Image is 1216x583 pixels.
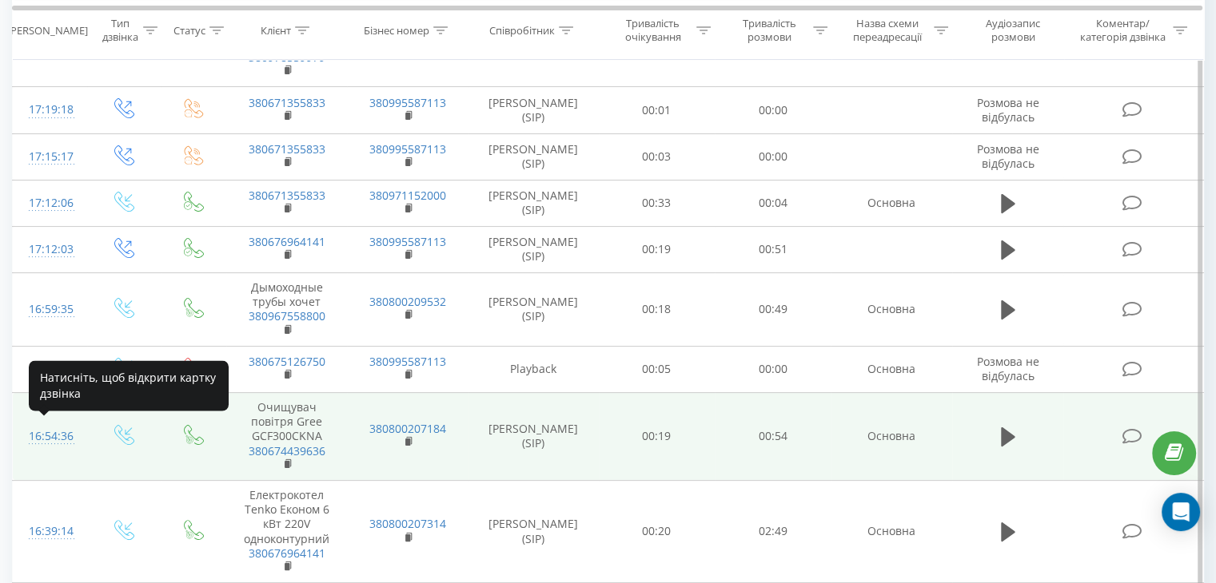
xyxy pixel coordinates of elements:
a: 380995587113 [369,95,446,110]
a: 380671355833 [249,141,325,157]
a: 380800209532 [369,294,446,309]
div: Тип дзвінка [101,17,138,44]
a: 380671355833 [249,188,325,203]
td: 00:00 [715,87,831,133]
td: 00:04 [715,180,831,226]
td: [PERSON_NAME] (SIP) [468,226,599,272]
a: 380671355833 [249,95,325,110]
td: 00:54 [715,393,831,481]
td: 00:33 [599,180,715,226]
span: Розмова не відбулась [977,141,1039,171]
td: 00:01 [599,87,715,133]
div: Коментар/категорія дзвінка [1075,17,1169,44]
td: Основна [831,346,951,392]
td: 00:03 [599,133,715,180]
a: 380971152000 [369,188,446,203]
td: 00:18 [599,273,715,347]
a: 380995587113 [369,354,446,369]
td: [PERSON_NAME] (SIP) [468,87,599,133]
td: 02:49 [715,480,831,582]
span: Розмова не відбулась [977,354,1039,383]
a: 380676964141 [249,234,325,249]
div: Клієнт [261,23,291,37]
td: Основна [831,393,951,481]
td: Дымоходные трубы хочет [226,273,347,347]
div: [PERSON_NAME] [7,23,88,37]
div: Статус [173,23,205,37]
div: 17:15:17 [29,141,71,173]
div: 17:19:18 [29,94,71,125]
a: 380995587113 [369,234,446,249]
td: Основна [831,480,951,582]
td: 00:19 [599,393,715,481]
a: 380995587113 [369,141,446,157]
td: 00:19 [599,226,715,272]
span: Розмова не відбулась [977,95,1039,125]
td: Електрокотел Tenko Економ 6 кВт 220V одноконтурний [226,480,347,582]
td: [PERSON_NAME] (SIP) [468,133,599,180]
td: 00:51 [715,226,831,272]
td: Основна [831,273,951,347]
div: Тривалість очікування [613,17,693,44]
div: Натисніть, щоб відкрити картку дзвінка [29,360,229,410]
a: 380676964141 [249,545,325,561]
div: Open Intercom Messenger [1162,493,1200,531]
div: Бізнес номер [364,23,429,37]
td: Playback [468,346,599,392]
a: 380800207314 [369,516,446,531]
div: 16:39:14 [29,516,71,547]
td: [PERSON_NAME] (SIP) [468,273,599,347]
a: 380978559979 [249,50,325,65]
td: 00:00 [715,133,831,180]
div: 16:54:36 [29,421,71,452]
td: [PERSON_NAME] (SIP) [468,180,599,226]
div: 17:12:06 [29,188,71,219]
div: 16:54:46 [29,354,71,385]
td: 00:05 [599,346,715,392]
a: 380967558800 [249,308,325,323]
td: 00:00 [715,346,831,392]
div: Тривалість розмови [729,17,809,44]
div: Аудіозапис розмови [967,17,1060,44]
td: 00:49 [715,273,831,347]
td: Очищувач повітря Gree GCF300CKNA [226,393,347,481]
a: 380675126750 [249,354,325,369]
div: Співробітник [489,23,555,37]
td: [PERSON_NAME] (SIP) [468,480,599,582]
div: Назва схеми переадресації [846,17,930,44]
td: [PERSON_NAME] (SIP) [468,393,599,481]
a: 380674439636 [249,443,325,458]
a: 380800207184 [369,421,446,436]
div: 17:12:03 [29,234,71,265]
td: Основна [831,180,951,226]
td: 00:20 [599,480,715,582]
div: 16:59:35 [29,294,71,325]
